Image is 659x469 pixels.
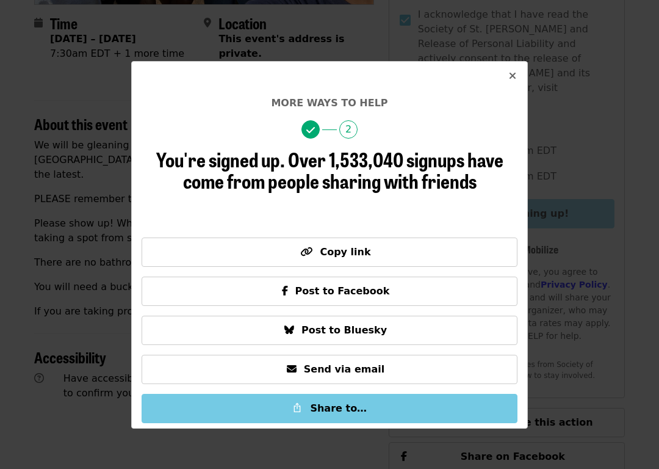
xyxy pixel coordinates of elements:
button: Share to… [142,394,517,423]
span: Post to Facebook [295,285,390,297]
i: bluesky icon [284,324,294,336]
i: times icon [509,70,516,82]
img: Share [292,402,302,412]
i: envelope icon [287,363,297,375]
button: Post to Bluesky [142,316,517,345]
i: facebook-f icon [282,285,288,297]
span: More ways to help [271,97,387,109]
button: Post to Facebook [142,277,517,306]
span: 2 [339,120,358,139]
button: Close [498,62,527,91]
i: link icon [300,246,312,258]
span: You're signed up. [156,145,285,173]
span: Send via email [304,363,384,375]
button: Send via email [142,355,517,384]
button: Copy link [142,238,517,267]
span: Share to… [310,402,367,414]
span: Copy link [320,246,370,258]
i: check icon [306,125,315,136]
span: Over 1,533,040 signups have come from people sharing with friends [183,145,503,195]
span: Post to Bluesky [301,324,387,336]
